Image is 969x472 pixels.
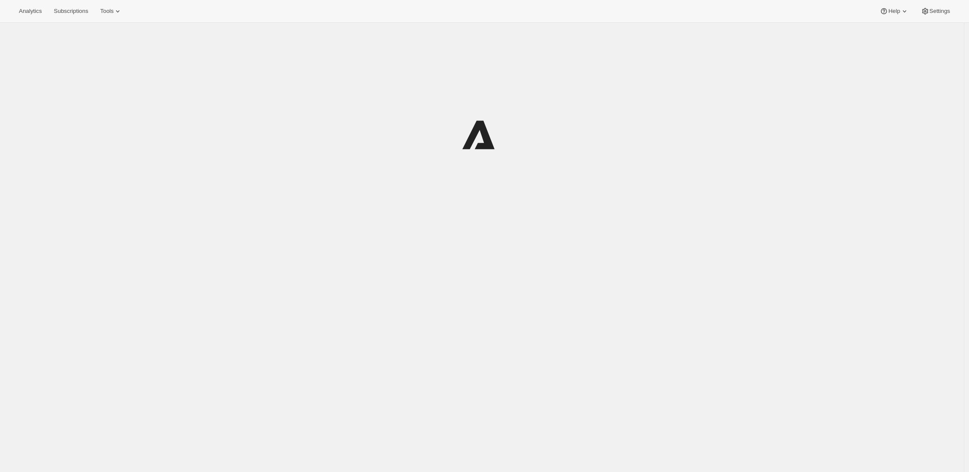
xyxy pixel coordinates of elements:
[929,8,950,15] span: Settings
[888,8,900,15] span: Help
[54,8,88,15] span: Subscriptions
[916,5,955,17] button: Settings
[100,8,113,15] span: Tools
[49,5,93,17] button: Subscriptions
[874,5,914,17] button: Help
[95,5,127,17] button: Tools
[14,5,47,17] button: Analytics
[19,8,42,15] span: Analytics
